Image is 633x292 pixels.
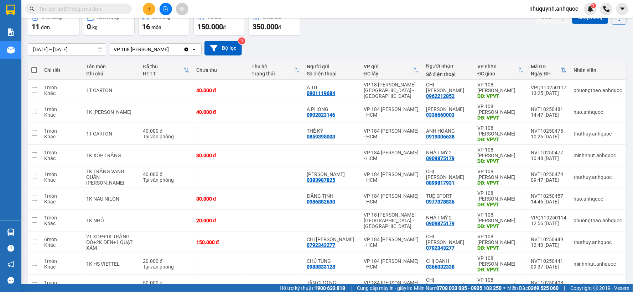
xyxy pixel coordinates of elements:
[44,134,79,139] div: Khác
[574,174,622,180] div: thuthuy.anhquoc
[574,109,622,115] div: hao.anhquoc
[364,193,419,205] div: VP 184 [PERSON_NAME] - HCM
[315,285,345,291] strong: 1900 633 818
[574,239,622,245] div: thuthuy.anhquoc
[44,242,79,248] div: Khác
[426,150,471,155] div: NHẬT MỸ 2
[478,277,524,288] div: VP 108 [PERSON_NAME]
[574,153,622,158] div: minhnhut.anhquoc
[307,177,336,183] div: 0383987825
[478,169,524,180] div: VP 108 [PERSON_NAME]
[278,25,281,30] span: đ
[44,221,79,226] div: Khác
[160,3,172,15] button: file-add
[364,71,413,76] div: ĐC lấy
[478,125,524,137] div: VP 108 [PERSON_NAME]
[524,4,584,13] span: nhuquynh.anhquoc
[86,261,136,267] div: 1K HS VIETTEL
[44,155,79,161] div: Khác
[426,128,471,134] div: ANH HOÀNG
[478,255,524,267] div: VP 108 [PERSON_NAME]
[196,218,244,223] div: 20.000 đ
[426,199,455,205] div: 0977378836
[176,3,188,15] button: aim
[531,215,567,221] div: VPQ110250114
[307,242,336,248] div: 0792343277
[196,239,244,245] div: 150.000 đ
[426,234,471,245] div: CHỊ VY
[143,177,189,183] div: Tại văn phòng
[7,229,15,236] img: warehouse-icon
[351,284,352,292] span: |
[531,221,567,226] div: 12:56 [DATE]
[86,196,136,202] div: 1K NÂU NILON
[364,258,419,270] div: VP 184 [PERSON_NAME] - HCM
[531,128,567,134] div: NVT10250475
[531,155,567,161] div: 10:48 [DATE]
[143,134,189,139] div: Tại văn phòng
[143,171,189,177] div: 40.000 đ
[593,286,598,291] span: copyright
[7,46,15,54] img: warehouse-icon
[426,106,471,112] div: ANH TIẾN
[531,242,567,248] div: 12:40 [DATE]
[83,10,135,36] button: Khối lượng0kg
[44,150,79,155] div: 1 món
[531,237,567,242] div: NVT10250449
[426,264,455,270] div: 0366032338
[531,177,567,183] div: 09:47 [DATE]
[86,234,136,251] div: 2T XỐP+1K TRẮNG ĐỎ+2K ĐEN+1 QUẠT XÁM
[478,115,524,121] div: DĐ: VPVT
[307,128,357,134] div: THẾ KỶ
[364,82,419,99] div: VP 18 [PERSON_NAME][GEOGRAPHIC_DATA] - [GEOGRAPHIC_DATA]
[87,22,91,31] span: 0
[307,199,336,205] div: 0986882630
[170,46,170,53] input: Selected VP 108 Lê Hồng Phong - Vũng Tàu.
[139,61,193,80] th: Toggle SortBy
[426,155,455,161] div: 0909875179
[180,6,185,11] span: aim
[531,106,567,112] div: NVT10250481
[591,3,596,8] sup: 1
[364,171,419,183] div: VP 184 [PERSON_NAME] - HCM
[531,112,567,118] div: 14:47 [DATE]
[307,90,336,96] div: 0901119684
[307,171,357,177] div: ANH BẢO
[426,169,471,180] div: CHỊ HÀ
[307,258,357,264] div: CHÚ TÙNG
[426,215,471,221] div: NHẬT MỸ 2
[504,287,506,290] span: ⚪️
[307,71,357,76] div: Số điện thoại
[426,180,455,186] div: 0899817931
[574,87,622,93] div: phuongthao.anhquoc
[86,71,136,76] div: Ghi chú
[619,6,626,12] span: caret-down
[280,284,345,292] span: Hỗ trợ kỹ thuật:
[41,25,50,30] span: đơn
[478,158,524,164] div: DĐ: VPVT
[426,112,455,118] div: 0336660003
[86,283,136,288] div: 1T CARTON
[193,10,245,36] button: Đã thu150.000đ
[86,87,136,93] div: 1T CARTON
[307,64,357,69] div: Người gửi
[44,280,79,286] div: 1 món
[44,215,79,221] div: 1 món
[248,61,303,80] th: Toggle SortBy
[603,6,610,12] img: phone-icon
[616,3,629,15] button: caret-down
[478,82,524,93] div: VP 108 [PERSON_NAME]
[528,285,559,291] strong: 0369 525 060
[574,283,622,288] div: thuthuy.anhquoc
[360,61,422,80] th: Toggle SortBy
[531,90,567,96] div: 13:25 [DATE]
[114,46,169,53] div: VP 108 [PERSON_NAME]
[143,264,189,270] div: Tại văn phòng
[253,22,278,31] span: 350.000
[307,112,336,118] div: 0902823146
[86,109,136,115] div: 1K NILONG KVANG
[143,128,189,134] div: 40.000 đ
[307,264,336,270] div: 0983833128
[7,28,15,36] img: solution-icon
[478,147,524,158] div: VP 108 [PERSON_NAME]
